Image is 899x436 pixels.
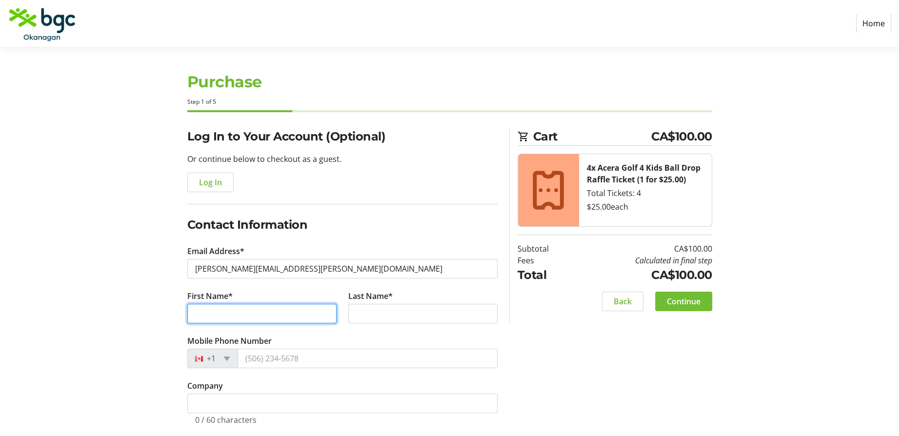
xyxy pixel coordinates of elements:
[655,292,712,311] button: Continue
[187,290,233,302] label: First Name*
[574,255,712,266] td: Calculated in final step
[518,243,574,255] td: Subtotal
[187,128,498,145] h2: Log In to Your Account (Optional)
[602,292,643,311] button: Back
[651,128,712,145] span: CA$100.00
[574,243,712,255] td: CA$100.00
[574,266,712,284] td: CA$100.00
[195,415,257,425] tr-character-limit: 0 / 60 characters
[187,380,223,392] label: Company
[187,98,712,106] div: Step 1 of 5
[187,173,234,192] button: Log In
[187,245,244,257] label: Email Address*
[856,14,891,33] a: Home
[533,128,652,145] span: Cart
[199,177,222,188] span: Log In
[187,70,712,94] h1: Purchase
[187,335,272,347] label: Mobile Phone Number
[587,162,700,185] strong: 4x Acera Golf 4 Kids Ball Drop Raffle Ticket (1 for $25.00)
[187,153,498,165] p: Or continue below to checkout as a guest.
[238,349,498,368] input: (506) 234-5678
[8,4,77,43] img: BGC Okanagan's Logo
[614,296,632,307] span: Back
[518,266,574,284] td: Total
[587,201,704,213] div: $25.00 each
[518,255,574,266] td: Fees
[187,216,498,234] h2: Contact Information
[348,290,393,302] label: Last Name*
[587,187,704,199] div: Total Tickets: 4
[667,296,700,307] span: Continue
